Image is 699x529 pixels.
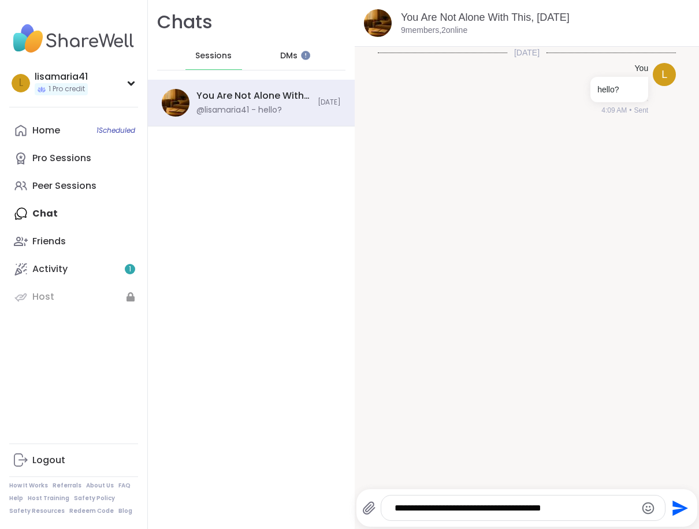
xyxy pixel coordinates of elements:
span: 4:09 AM [601,105,627,116]
span: l [661,67,667,83]
img: You Are Not Alone With This, Sep 07 [364,9,392,37]
div: @lisamaria41 - hello? [196,105,282,116]
a: Redeem Code [69,507,114,515]
span: DMs [280,50,298,62]
button: Emoji picker [641,501,655,515]
iframe: Spotlight [301,51,310,60]
a: Home1Scheduled [9,117,138,144]
div: Pro Sessions [32,152,91,165]
a: FAQ [118,482,131,490]
h4: You [635,63,649,74]
span: 1 Pro credit [49,84,85,94]
textarea: Type your message [395,502,632,514]
a: Logout [9,446,138,474]
img: ShareWell Nav Logo [9,18,138,59]
a: Friends [9,228,138,255]
img: You Are Not Alone With This, Sep 07 [162,89,189,117]
div: lisamaria41 [35,70,88,83]
a: Blog [118,507,132,515]
h1: Chats [157,9,213,35]
a: Activity1 [9,255,138,283]
a: How It Works [9,482,48,490]
a: Pro Sessions [9,144,138,172]
a: Help [9,494,23,502]
a: Referrals [53,482,81,490]
span: 1 Scheduled [96,126,135,135]
span: Sessions [195,50,232,62]
div: Home [32,124,60,137]
a: Host [9,283,138,311]
div: Activity [32,263,68,275]
a: About Us [86,482,114,490]
span: l [19,76,23,91]
a: You Are Not Alone With This, [DATE] [401,12,570,23]
a: Host Training [28,494,69,502]
a: Peer Sessions [9,172,138,200]
a: Safety Policy [74,494,115,502]
div: Logout [32,454,65,467]
div: You Are Not Alone With This, [DATE] [196,90,311,102]
button: Send [665,495,691,521]
span: • [629,105,631,116]
a: Safety Resources [9,507,65,515]
span: [DATE] [318,98,341,107]
div: Friends [32,235,66,248]
span: [DATE] [507,47,546,58]
p: 9 members, 2 online [401,25,467,36]
div: Host [32,290,54,303]
p: hello? [597,84,641,95]
span: 1 [129,264,131,274]
div: Peer Sessions [32,180,96,192]
span: Sent [634,105,648,116]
